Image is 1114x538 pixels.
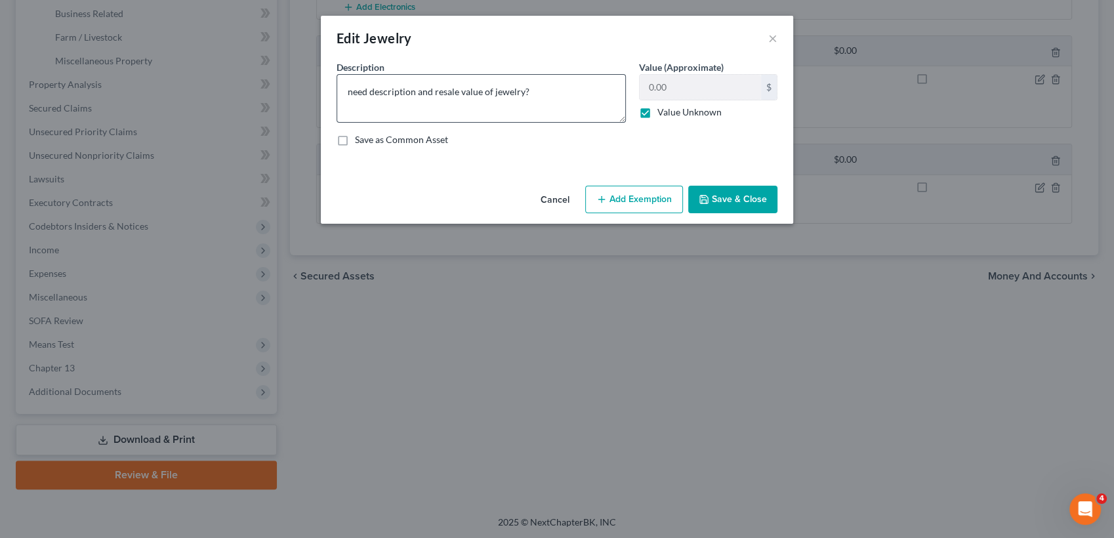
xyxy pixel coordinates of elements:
label: Value Unknown [657,106,722,119]
span: 4 [1096,493,1107,504]
span: Description [337,62,384,73]
button: Add Exemption [585,186,683,213]
div: $ [761,75,777,100]
button: × [768,30,777,46]
div: Edit Jewelry [337,29,412,47]
iframe: Intercom live chat [1069,493,1101,525]
label: Save as Common Asset [355,133,448,146]
input: 0.00 [640,75,761,100]
label: Value (Approximate) [639,60,724,74]
button: Cancel [530,187,580,213]
button: Save & Close [688,186,777,213]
